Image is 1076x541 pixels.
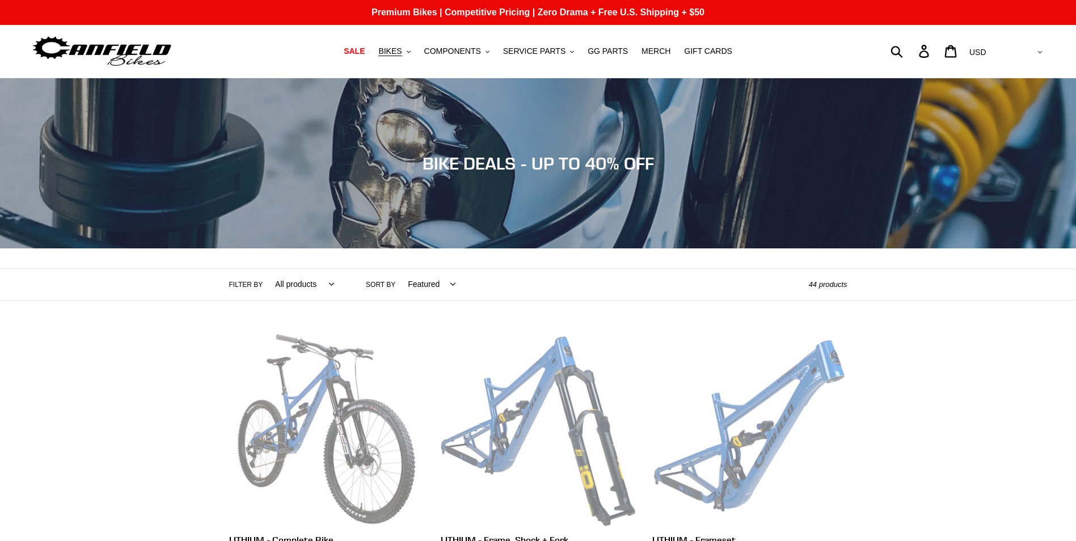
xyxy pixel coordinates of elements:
[636,44,676,59] a: MERCH
[229,280,263,290] label: Filter by
[642,47,670,56] span: MERCH
[809,280,847,289] span: 44 products
[338,44,370,59] a: SALE
[378,47,402,56] span: BIKES
[373,44,416,59] button: BIKES
[344,47,365,56] span: SALE
[497,44,580,59] button: SERVICE PARTS
[31,33,173,69] img: Canfield Bikes
[424,47,481,56] span: COMPONENTS
[588,47,628,56] span: GG PARTS
[366,280,395,290] label: Sort by
[503,47,566,56] span: SERVICE PARTS
[582,44,634,59] a: GG PARTS
[684,47,732,56] span: GIFT CARDS
[419,44,495,59] button: COMPONENTS
[423,153,654,174] span: BIKE DEALS - UP TO 40% OFF
[897,39,926,64] input: Search
[678,44,738,59] a: GIFT CARDS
